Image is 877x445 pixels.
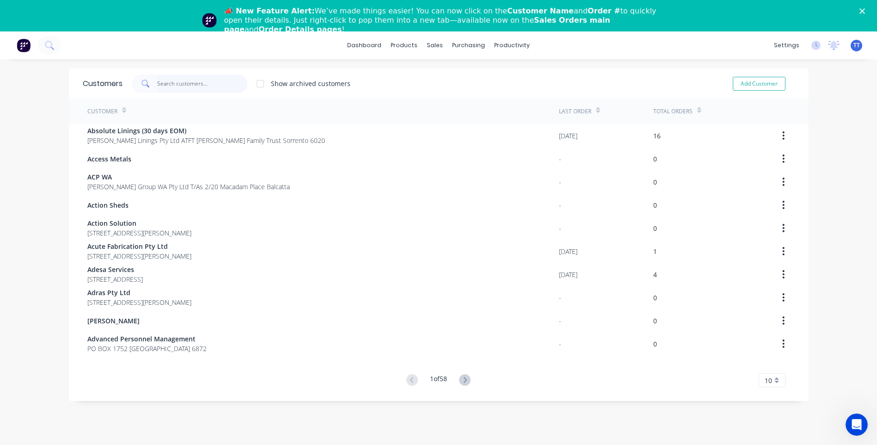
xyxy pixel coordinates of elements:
[87,316,140,326] span: [PERSON_NAME]
[653,247,657,256] div: 1
[559,154,561,164] div: -
[157,74,247,93] input: Search customers...
[202,13,217,28] img: Profile image for Team
[87,200,129,210] span: Action Sheds
[559,177,561,187] div: -
[507,6,574,15] b: Customer Name
[559,316,561,326] div: -
[87,218,191,228] span: Action Solution
[559,107,591,116] div: Last Order
[653,154,657,164] div: 0
[430,374,447,387] div: 1 of 58
[846,414,868,436] iframe: Intercom live chat
[490,38,534,52] div: productivity
[559,200,561,210] div: -
[87,241,191,251] span: Acute Fabrication Pty Ltd
[653,131,661,141] div: 16
[224,6,315,15] b: 📣 New Feature Alert:
[87,172,290,182] span: ACP WA
[258,25,342,34] b: Order Details pages
[87,107,117,116] div: Customer
[87,251,191,261] span: [STREET_ADDRESS][PERSON_NAME]
[87,136,325,145] span: [PERSON_NAME] Linings Pty Ltd ATFT [PERSON_NAME] Family Trust Sorrento 6020
[87,154,131,164] span: Access Metals
[87,265,143,274] span: Adesa Services
[448,38,490,52] div: purchasing
[765,376,772,385] span: 10
[559,293,561,303] div: -
[224,16,610,34] b: Sales Orders main page
[559,223,561,233] div: -
[859,8,869,14] div: Close
[343,38,386,52] a: dashboard
[87,297,191,307] span: [STREET_ADDRESS][PERSON_NAME]
[559,270,577,279] div: [DATE]
[422,38,448,52] div: sales
[653,223,657,233] div: 0
[87,288,191,297] span: Adras Pty Ltd
[87,344,207,353] span: PO BOX 1752 [GEOGRAPHIC_DATA] 6872
[224,6,661,34] div: We’ve made things easier! You can now click on the and to quickly open their details. Just right-...
[87,182,290,192] span: [PERSON_NAME] Group WA Pty Ltd T/As 2/20 Macadam Place Balcatta
[733,77,785,91] button: Add Customer
[653,270,657,279] div: 4
[87,228,191,238] span: [STREET_ADDRESS][PERSON_NAME]
[653,107,693,116] div: Total Orders
[83,78,123,89] div: Customers
[653,200,657,210] div: 0
[653,339,657,349] div: 0
[87,334,207,344] span: Advanced Personnel Management
[588,6,620,15] b: Order #
[271,79,350,88] div: Show archived customers
[653,316,657,326] div: 0
[386,38,422,52] div: products
[853,41,860,49] span: TT
[559,131,577,141] div: [DATE]
[559,339,561,349] div: -
[87,274,143,284] span: [STREET_ADDRESS]
[653,177,657,187] div: 0
[769,38,804,52] div: settings
[653,293,657,303] div: 0
[559,247,577,256] div: [DATE]
[17,38,31,52] img: Factory
[87,126,325,136] span: Absolute Linings (30 days EOM)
